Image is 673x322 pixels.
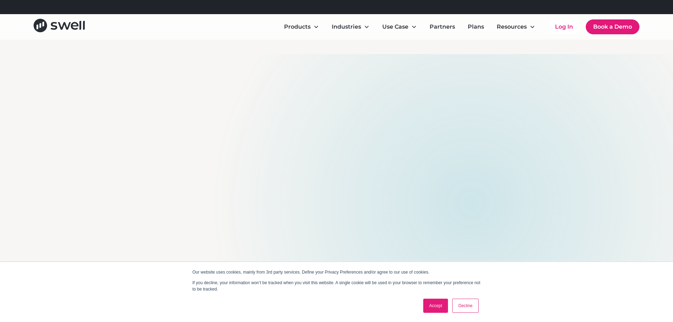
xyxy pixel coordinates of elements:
[452,299,478,313] a: Decline
[278,20,325,34] div: Products
[424,20,461,34] a: Partners
[586,19,639,34] a: Book a Demo
[491,20,541,34] div: Resources
[377,20,423,34] div: Use Case
[462,20,490,34] a: Plans
[332,23,361,31] div: Industries
[423,299,448,313] a: Accept
[193,269,481,275] p: Our website uses cookies, mainly from 3rd party services. Define your Privacy Preferences and/or ...
[382,23,408,31] div: Use Case
[284,23,311,31] div: Products
[326,20,375,34] div: Industries
[193,280,481,292] p: If you decline, your information won’t be tracked when you visit this website. A single cookie wi...
[548,20,580,34] a: Log In
[497,23,527,31] div: Resources
[34,19,85,35] a: home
